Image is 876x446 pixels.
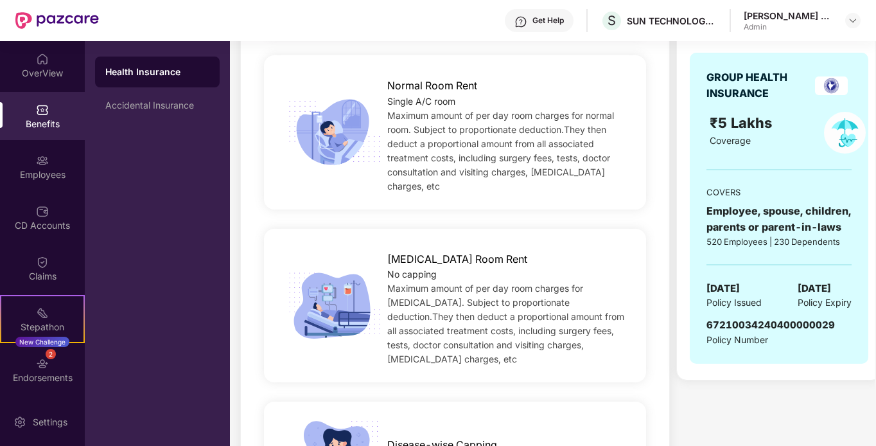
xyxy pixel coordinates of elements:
[744,10,834,22] div: [PERSON_NAME] M S
[29,416,71,429] div: Settings
[46,349,56,359] div: 2
[387,78,477,94] span: Normal Room Rent
[848,15,858,26] img: svg+xml;base64,PHN2ZyBpZD0iRHJvcGRvd24tMzJ4MzIiIHhtbG5zPSJodHRwOi8vd3d3LnczLm9yZy8yMDAwL3N2ZyIgd2...
[706,203,852,235] div: Employee, spouse, children, parents or parent-in-laws
[387,251,527,267] span: [MEDICAL_DATA] Room Rent
[815,76,848,95] img: insurerLogo
[105,100,209,111] div: Accidental Insurance
[706,186,852,199] div: COVERS
[608,13,616,28] span: S
[798,281,831,296] span: [DATE]
[706,281,740,296] span: [DATE]
[706,69,810,102] div: GROUP HEALTH INSURANCE
[15,337,69,347] div: New Challenge
[105,66,209,78] div: Health Insurance
[710,114,776,131] span: ₹5 Lakhs
[532,15,564,26] div: Get Help
[744,22,834,32] div: Admin
[281,268,388,342] img: icon
[706,319,835,331] span: 67210034240400000029
[36,256,49,269] img: svg+xml;base64,PHN2ZyBpZD0iQ2xhaW0iIHhtbG5zPSJodHRwOi8vd3d3LnczLm9yZy8yMDAwL3N2ZyIgd2lkdGg9IjIwIi...
[36,357,49,370] img: svg+xml;base64,PHN2ZyBpZD0iRW5kb3JzZW1lbnRzIiB4bWxucz0iaHR0cDovL3d3dy53My5vcmcvMjAwMC9zdmciIHdpZH...
[706,334,768,345] span: Policy Number
[36,205,49,218] img: svg+xml;base64,PHN2ZyBpZD0iQ0RfQWNjb3VudHMiIGRhdGEtbmFtZT0iQ0QgQWNjb3VudHMiIHhtbG5zPSJodHRwOi8vd3...
[824,112,866,154] img: policyIcon
[387,283,624,364] span: Maximum amount of per day room charges for [MEDICAL_DATA]. Subject to proportionate deduction.The...
[387,267,629,281] div: No capping
[36,53,49,66] img: svg+xml;base64,PHN2ZyBpZD0iSG9tZSIgeG1sbnM9Imh0dHA6Ly93d3cudzMub3JnLzIwMDAvc3ZnIiB3aWR0aD0iMjAiIG...
[387,94,629,109] div: Single A/C room
[706,235,852,248] div: 520 Employees | 230 Dependents
[36,154,49,167] img: svg+xml;base64,PHN2ZyBpZD0iRW1wbG95ZWVzIiB4bWxucz0iaHR0cDovL3d3dy53My5vcmcvMjAwMC9zdmciIHdpZHRoPS...
[1,321,83,334] div: Stepathon
[36,307,49,319] img: svg+xml;base64,PHN2ZyB4bWxucz0iaHR0cDovL3d3dy53My5vcmcvMjAwMC9zdmciIHdpZHRoPSIyMSIgaGVpZ2h0PSIyMC...
[15,12,99,29] img: New Pazcare Logo
[627,15,717,27] div: SUN TECHNOLOGY INTEGRATORS PRIVATE LIMITED
[387,110,614,192] span: Maximum amount of per day room charges for normal room. Subject to proportionate deduction.They t...
[798,296,852,310] span: Policy Expiry
[514,15,527,28] img: svg+xml;base64,PHN2ZyBpZD0iSGVscC0zMngzMiIgeG1sbnM9Imh0dHA6Ly93d3cudzMub3JnLzIwMDAvc3ZnIiB3aWR0aD...
[36,103,49,116] img: svg+xml;base64,PHN2ZyBpZD0iQmVuZWZpdHMiIHhtbG5zPSJodHRwOi8vd3d3LnczLm9yZy8yMDAwL3N2ZyIgd2lkdGg9Ij...
[710,135,751,146] span: Coverage
[13,416,26,429] img: svg+xml;base64,PHN2ZyBpZD0iU2V0dGluZy0yMHgyMCIgeG1sbnM9Imh0dHA6Ly93d3cudzMub3JnLzIwMDAvc3ZnIiB3aW...
[281,95,388,169] img: icon
[706,296,762,310] span: Policy Issued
